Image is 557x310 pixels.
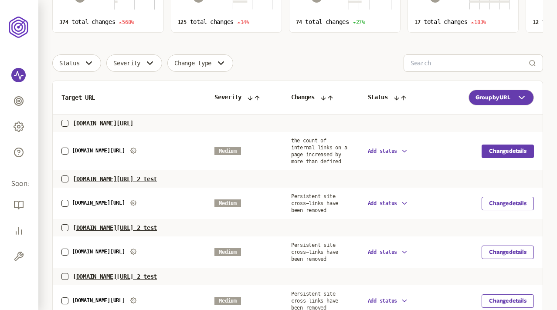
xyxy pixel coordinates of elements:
[353,19,365,25] span: 27%
[119,19,134,25] span: 568%
[291,138,347,165] a: the count of internal links on a page increased by more than defined
[214,147,241,155] span: Medium
[113,60,140,67] span: Severity
[73,273,157,280] span: [DOMAIN_NAME][URL] 2 test
[214,199,241,207] span: Medium
[72,249,125,255] a: [DOMAIN_NAME][URL]
[73,120,133,127] span: [DOMAIN_NAME][URL]
[11,179,27,189] span: Soon:
[368,297,409,305] button: Add status
[368,148,397,154] span: Add status
[482,197,534,210] button: Change details
[59,60,79,67] span: Status
[368,248,409,256] button: Add status
[414,19,421,25] span: 17
[359,81,448,115] th: Status
[368,200,397,206] span: Add status
[167,54,233,72] button: Change type
[178,18,275,26] p: total changes
[482,294,534,308] button: Change details
[296,18,394,26] p: total changes
[59,18,157,26] p: total changes
[291,242,338,262] a: Persistent site cross-links have been removed
[237,19,249,25] span: 14%
[414,18,512,26] p: total changes
[174,60,211,67] span: Change type
[59,19,68,25] span: 374
[368,147,409,155] button: Add status
[368,298,397,304] span: Add status
[106,54,162,72] button: Severity
[368,249,397,255] span: Add status
[206,81,282,115] th: Severity
[482,246,534,259] button: Change details
[296,19,302,25] span: 74
[72,200,125,206] a: [DOMAIN_NAME][URL]
[73,224,157,231] span: [DOMAIN_NAME][URL] 2 test
[178,19,187,25] span: 125
[214,297,241,305] span: Medium
[73,175,157,182] span: [DOMAIN_NAME][URL] 2 test
[282,81,359,115] th: Changes
[533,19,539,25] span: 12
[52,54,101,72] button: Status
[482,145,534,158] button: Change details
[411,55,529,71] input: Search
[469,90,534,105] button: Group by URL
[368,199,409,207] button: Add status
[72,297,125,303] a: [DOMAIN_NAME][URL]
[214,248,241,256] span: Medium
[291,193,338,213] a: Persistent site cross-links have been removed
[475,94,510,101] span: Group by URL
[53,81,206,115] th: Target URL
[72,148,125,154] a: [DOMAIN_NAME][URL]
[471,19,486,25] span: 183%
